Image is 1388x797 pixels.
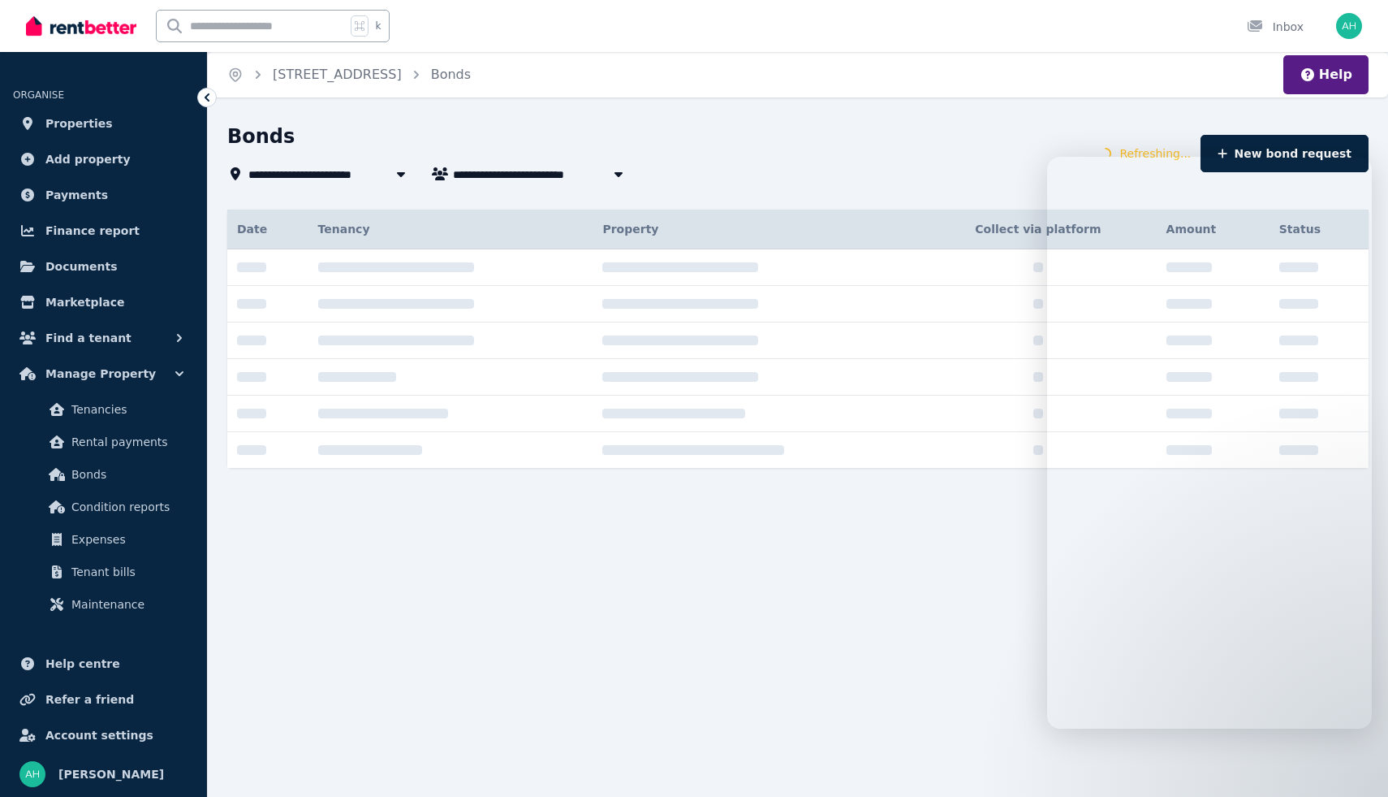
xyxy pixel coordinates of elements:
a: Help centre [13,648,194,680]
a: Expenses [19,523,188,556]
iframe: Intercom live chat [1333,742,1372,781]
a: Payments [13,179,194,211]
span: Bonds [71,465,181,484]
span: Properties [45,114,113,133]
span: Condition reports [71,497,181,517]
img: Alexis Harris [19,761,45,787]
span: Manage Property [45,364,156,383]
button: Find a tenant [13,322,194,354]
span: Refer a friend [45,690,134,709]
span: Tenancies [71,400,181,419]
span: ORGANISE [13,89,64,101]
a: Properties [13,107,194,140]
img: RentBetter [26,14,136,38]
span: [PERSON_NAME] [58,765,164,784]
span: Account settings [45,726,153,745]
a: Maintenance [19,588,188,621]
img: Alexis Harris [1336,13,1362,39]
a: Tenancies [19,393,188,426]
a: Marketplace [13,286,194,318]
th: Tenancy [308,210,593,249]
a: Rental payments [19,426,188,458]
span: Marketplace [45,292,124,312]
h1: Bonds [227,123,295,149]
span: Date [237,221,267,237]
button: Manage Property [13,357,194,390]
a: Add property [13,143,194,175]
button: Help [1300,65,1352,84]
span: Maintenance [71,595,181,614]
iframe: Intercom live chat [1047,157,1372,729]
a: Condition reports [19,491,188,523]
span: Finance report [45,221,140,240]
th: Property [593,210,920,249]
span: Payments [45,185,108,205]
span: Find a tenant [45,328,131,348]
span: Documents [45,257,118,276]
span: Refreshing... [1119,145,1191,162]
span: Tenant bills [71,562,181,582]
span: k [375,19,381,32]
th: Collect via platform [920,210,1156,249]
span: Help centre [45,654,120,674]
span: Add property [45,149,131,169]
span: Rental payments [71,432,181,452]
div: Inbox [1247,19,1304,35]
span: Expenses [71,530,181,549]
nav: Breadcrumb [208,52,490,97]
button: New bond request [1200,135,1369,172]
span: Bonds [431,65,471,84]
a: Finance report [13,214,194,247]
a: [STREET_ADDRESS] [273,67,402,82]
a: Bonds [19,458,188,491]
a: Refer a friend [13,683,194,716]
a: Account settings [13,719,194,752]
a: Documents [13,250,194,283]
a: Tenant bills [19,556,188,588]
